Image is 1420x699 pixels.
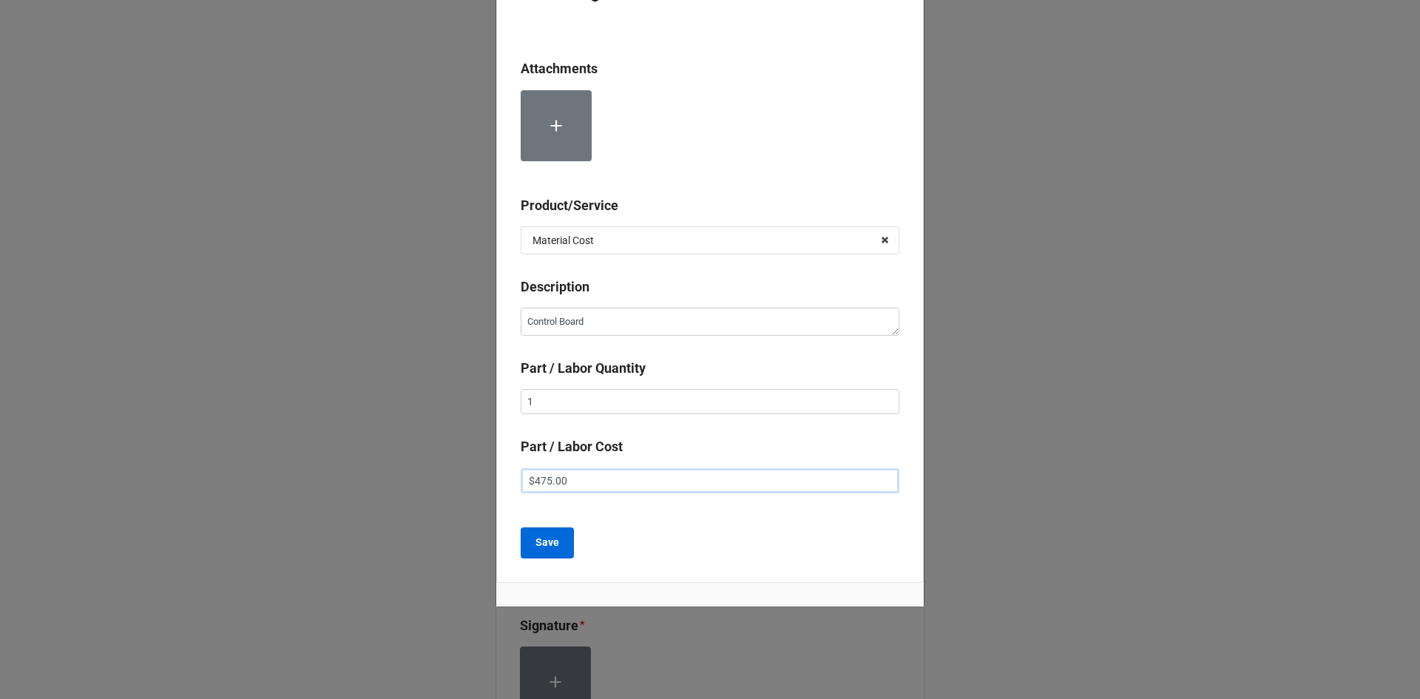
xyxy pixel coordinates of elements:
[521,195,618,216] label: Product/Service
[521,308,899,336] textarea: Control Board
[521,277,589,297] label: Description
[521,527,574,558] button: Save
[521,358,646,379] label: Part / Labor Quantity
[535,535,559,550] b: Save
[532,235,594,246] div: Material Cost
[521,58,598,79] label: Attachments
[521,436,623,457] label: Part / Labor Cost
